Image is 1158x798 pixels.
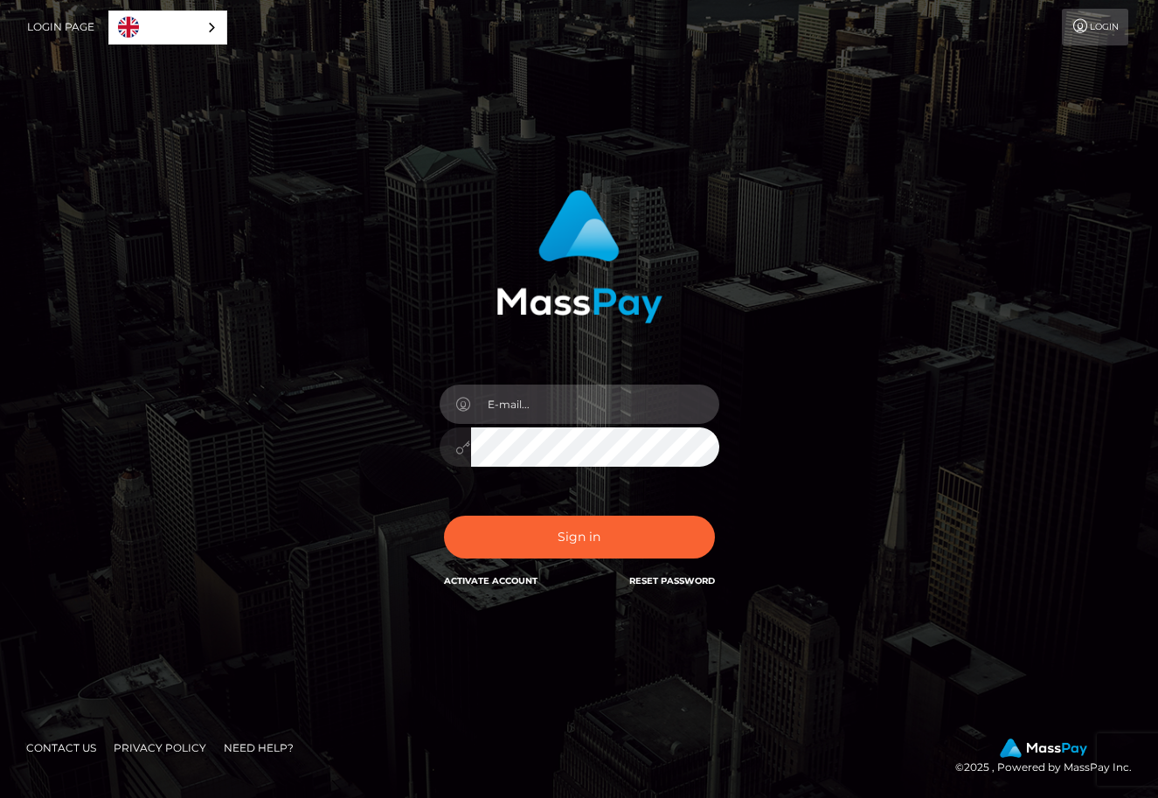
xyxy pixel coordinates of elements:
img: MassPay Login [496,190,662,323]
img: MassPay [1000,739,1087,758]
a: Need Help? [217,734,301,761]
div: Language [108,10,227,45]
a: Activate Account [444,575,537,586]
a: English [109,11,226,44]
a: Reset Password [629,575,715,586]
button: Sign in [444,516,715,559]
a: Privacy Policy [107,734,213,761]
a: Login Page [27,9,94,45]
a: Contact Us [19,734,103,761]
input: E-mail... [471,385,719,424]
div: © 2025 , Powered by MassPay Inc. [955,739,1145,777]
a: Login [1062,9,1128,45]
aside: Language selected: English [108,10,227,45]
